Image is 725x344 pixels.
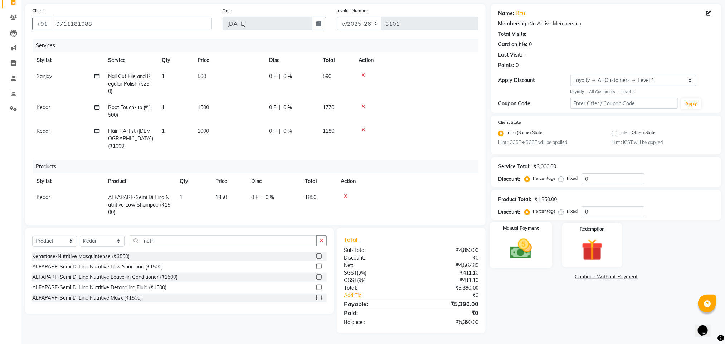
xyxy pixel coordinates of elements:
[533,208,556,214] label: Percentage
[516,62,519,69] div: 0
[620,129,656,138] label: Inter (Other) State
[32,263,163,271] div: ALFAPARF-Semi Di Lino Nutritive Low Shampoo (₹1500)
[162,73,165,79] span: 1
[283,73,292,80] span: 0 %
[279,73,281,80] span: |
[279,104,281,111] span: |
[104,52,157,68] th: Service
[498,119,521,126] label: Client State
[337,8,368,14] label: Invoice Number
[498,175,520,183] div: Discount:
[570,98,678,109] input: Enter Offer / Coupon Code
[498,77,570,84] div: Apply Discount
[681,98,701,109] button: Apply
[198,104,209,111] span: 1500
[52,17,212,30] input: Search by Name/Mobile/Email/Code
[339,319,411,326] div: Balance :
[193,52,265,68] th: Price
[279,127,281,135] span: |
[534,196,557,203] div: ₹1,850.00
[108,194,170,215] span: ALFAPARF-Semi Di Lino Nutritive Low Shampoo (₹1500)
[104,173,175,189] th: Product
[32,173,104,189] th: Stylist
[567,175,578,181] label: Fixed
[33,39,484,52] div: Services
[339,247,411,254] div: Sub Total:
[157,52,193,68] th: Qty
[411,247,484,254] div: ₹4,850.00
[32,52,104,68] th: Stylist
[612,139,714,146] small: Hint : IGST will be applied
[223,8,232,14] label: Date
[37,104,50,111] span: Kedar
[305,194,316,200] span: 1850
[265,52,318,68] th: Disc
[339,292,423,299] a: Add Tip
[516,10,525,17] a: Ritu
[411,262,484,269] div: ₹4,567.80
[492,273,720,281] a: Continue Without Payment
[251,194,258,201] span: 0 F
[108,128,153,149] span: Hair - Artist ([DEMOGRAPHIC_DATA]) (₹1000)
[411,319,484,326] div: ₹5,390.00
[211,173,247,189] th: Price
[32,17,52,30] button: +91
[344,270,357,276] span: SGST
[339,254,411,262] div: Discount:
[534,163,556,170] div: ₹3,000.00
[344,277,357,284] span: CGST
[180,194,183,200] span: 1
[411,284,484,292] div: ₹5,390.00
[498,62,514,69] div: Points:
[215,194,227,200] span: 1850
[318,52,354,68] th: Total
[339,262,411,269] div: Net:
[498,20,714,28] div: No Active Membership
[498,41,527,48] div: Card on file:
[37,128,50,134] span: Kedar
[198,73,206,79] span: 500
[503,236,539,262] img: _cash.svg
[339,284,411,292] div: Total:
[32,253,130,260] div: Kerastase-Nutritive Masquintense (₹3550)
[323,104,334,111] span: 1770
[283,127,292,135] span: 0 %
[498,196,531,203] div: Product Total:
[529,41,532,48] div: 0
[498,208,520,216] div: Discount:
[344,236,360,243] span: Total
[695,315,718,337] iframe: chat widget
[33,160,484,173] div: Products
[567,208,578,214] label: Fixed
[411,254,484,262] div: ₹0
[498,30,526,38] div: Total Visits:
[359,277,365,283] span: 9%
[266,194,274,201] span: 0 %
[32,8,44,14] label: Client
[162,104,165,111] span: 1
[108,73,151,95] span: Nail Cut File and Regular Polish (₹250)
[269,127,276,135] span: 0 F
[411,300,484,308] div: ₹5,390.00
[498,139,601,146] small: Hint : CGST + SGST will be applied
[323,128,334,134] span: 1180
[323,73,331,79] span: 590
[32,284,166,291] div: ALFAPARF-Semi Di Lino Nutritive Detangling Fluid (₹1500)
[570,89,714,95] div: All Customers → Level 1
[162,128,165,134] span: 1
[283,104,292,111] span: 0 %
[261,194,263,201] span: |
[575,237,609,263] img: _gift.svg
[524,51,526,59] div: -
[580,226,604,232] label: Redemption
[130,235,317,246] input: Search or Scan
[533,175,556,181] label: Percentage
[498,51,522,59] div: Last Visit:
[247,173,301,189] th: Disc
[37,194,50,200] span: Kedar
[175,173,211,189] th: Qty
[301,173,336,189] th: Total
[32,294,142,302] div: ALFAPARF-Semi Di Lino Nutritive Mask (₹1500)
[32,273,177,281] div: ALFAPARF-Semi Di Lino Nutritive Leave-in Conditioner (₹1500)
[269,104,276,111] span: 0 F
